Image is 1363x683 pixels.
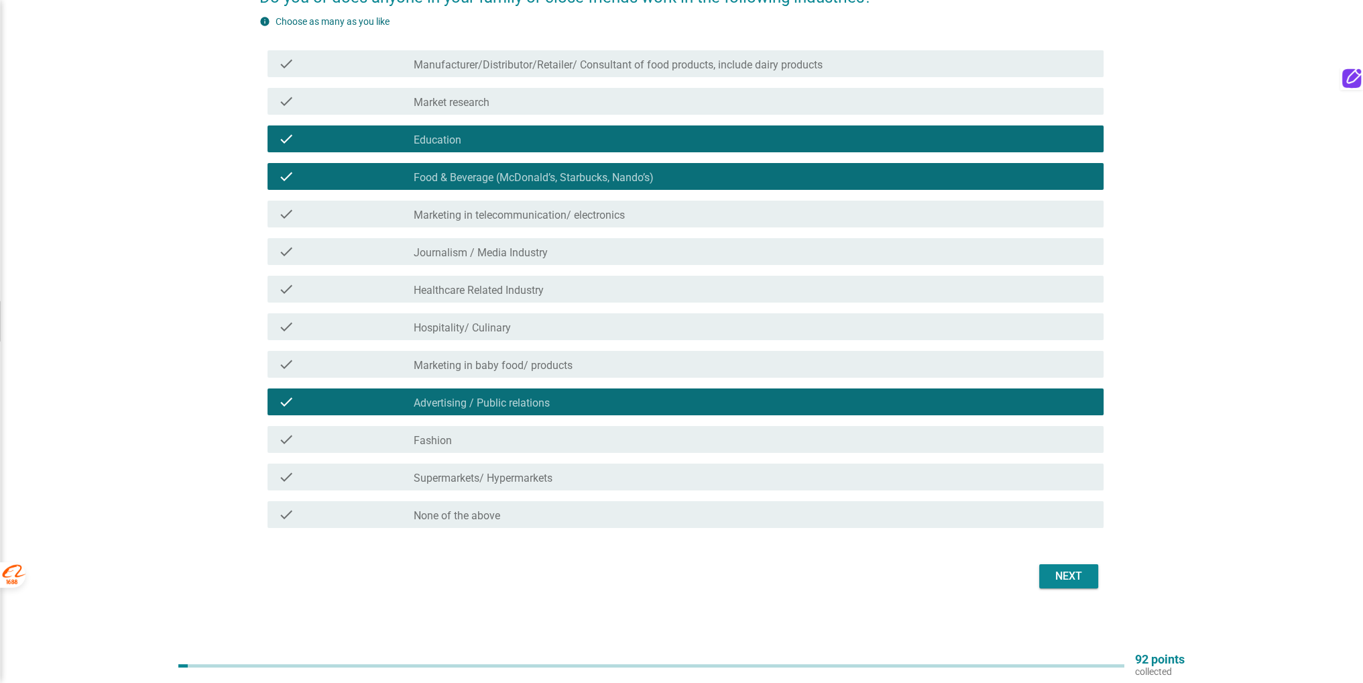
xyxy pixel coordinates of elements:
[414,509,500,523] label: None of the above
[414,171,654,185] label: Food & Beverage (McDonald’s, Starbucks, Nando’s)
[259,16,270,27] i: info
[278,93,294,109] i: check
[1050,568,1087,584] div: Next
[1135,666,1185,678] p: collected
[414,397,550,410] label: Advertising / Public relations
[414,209,625,222] label: Marketing in telecommunication/ electronics
[278,507,294,523] i: check
[278,469,294,485] i: check
[278,56,294,72] i: check
[414,246,548,260] label: Journalism / Media Industry
[1039,564,1098,588] button: Next
[278,131,294,147] i: check
[414,472,552,485] label: Supermarkets/ Hypermarkets
[278,356,294,372] i: check
[414,134,461,147] label: Education
[276,16,390,27] label: Choose as many as you like
[414,96,489,109] label: Market research
[278,168,294,185] i: check
[278,394,294,410] i: check
[414,434,452,448] label: Fashion
[278,281,294,297] i: check
[414,284,544,297] label: Healthcare Related Industry
[278,431,294,448] i: check
[278,319,294,335] i: check
[414,359,573,372] label: Marketing in baby food/ products
[278,244,294,260] i: check
[414,321,511,335] label: Hospitality/ Culinary
[278,206,294,222] i: check
[1135,653,1185,666] p: 92 points
[414,58,823,72] label: Manufacturer/Distributor/Retailer/ Consultant of food products, include dairy products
